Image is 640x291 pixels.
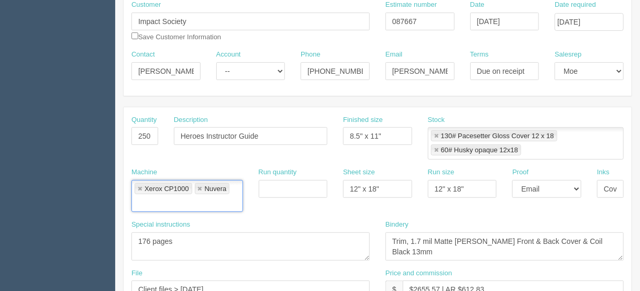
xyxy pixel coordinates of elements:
[131,268,142,278] label: File
[441,132,554,139] div: 130# Pacesetter Gloss Cover 12 x 18
[512,167,528,177] label: Proof
[216,50,241,60] label: Account
[385,232,624,261] textarea: Trim, 1.7 mil Matte [PERSON_NAME] Front & Back Cover & Coil Black 13mm
[385,50,403,60] label: Email
[205,185,227,192] div: Nuvera
[343,115,383,125] label: Finished size
[441,147,518,153] div: 60# Husky opaque 12x18
[597,167,610,177] label: Inks
[301,50,321,60] label: Phone
[131,220,190,230] label: Special instructions
[428,167,455,177] label: Run size
[131,115,157,125] label: Quantity
[131,232,370,261] textarea: 176 pages
[131,167,157,177] label: Machine
[131,50,155,60] label: Contact
[470,50,489,60] label: Terms
[259,167,297,177] label: Run quantity
[343,167,375,177] label: Sheet size
[428,115,445,125] label: Stock
[385,268,452,278] label: Price and commission
[174,115,208,125] label: Description
[385,220,409,230] label: Bindery
[555,50,581,60] label: Salesrep
[145,185,189,192] div: Xerox CP1000
[131,13,370,30] input: Enter customer name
